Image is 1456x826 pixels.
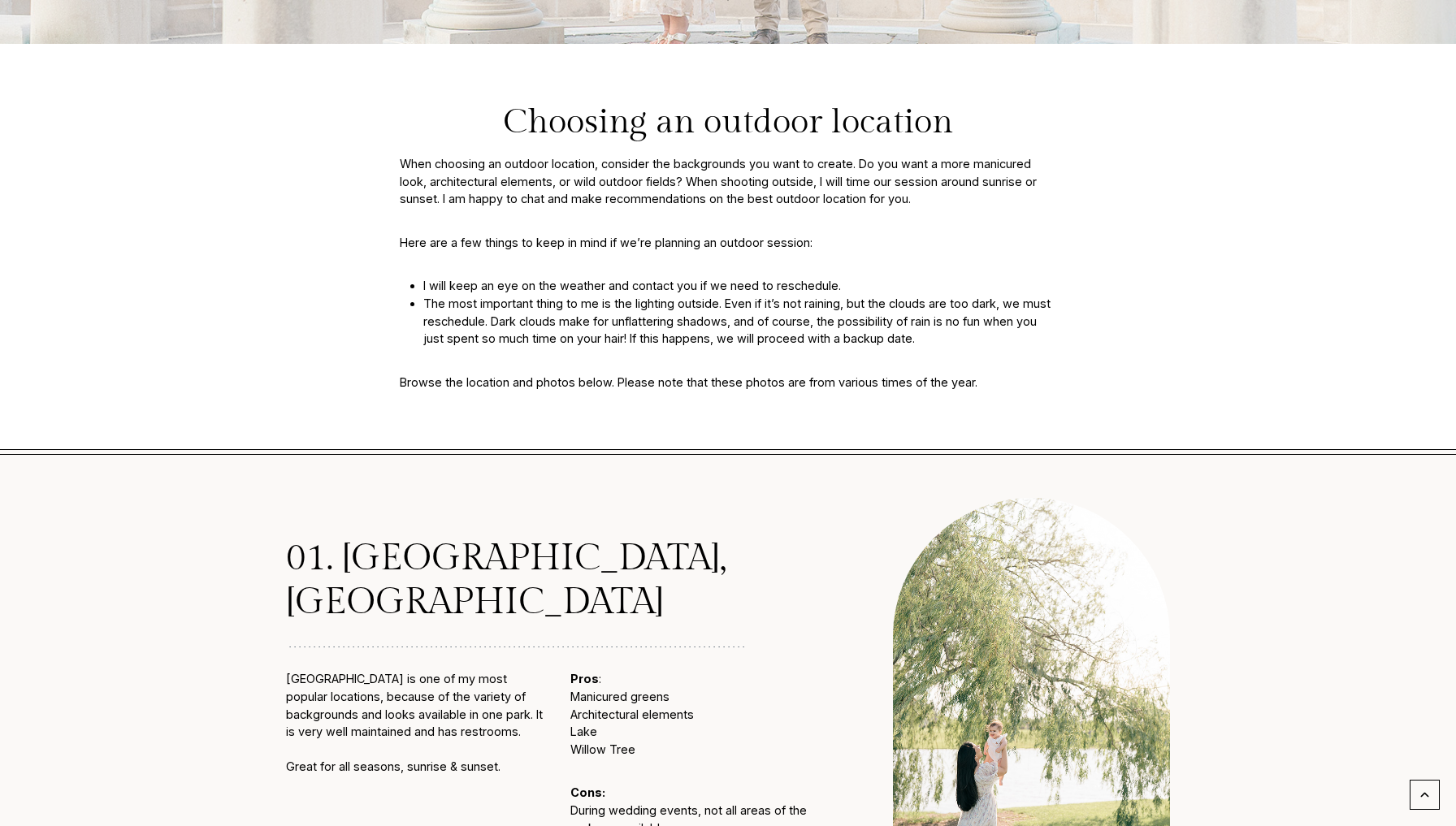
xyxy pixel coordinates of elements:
[400,155,1056,208] p: When choosing an outdoor location, consider the backgrounds you want to create. Do you want a mor...
[1410,780,1440,810] a: Scroll to top
[570,672,599,685] strong: Pros
[423,277,1056,295] li: I will keep an eye on the weather and contact you if we need to reschedule.
[286,670,544,776] p: [GEOGRAPHIC_DATA] is one of my most popular locations, because of the variety of backgrounds and ...
[400,102,1056,143] h2: Choosing an outdoor location
[423,295,1056,348] li: The most important thing to me is the lighting outside. Even if it’s not raining, but the clouds ...
[286,537,747,625] h2: 01. [GEOGRAPHIC_DATA], [GEOGRAPHIC_DATA]
[570,670,829,758] p: : Manicured greens Architectural elements Lake Willow Tree
[400,374,1056,391] p: Browse the location and photos below. Please note that these photos are from various times of the...
[400,234,1056,252] p: Here are a few things to keep in mind if we’re planning an outdoor session:
[570,785,605,799] strong: Cons:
